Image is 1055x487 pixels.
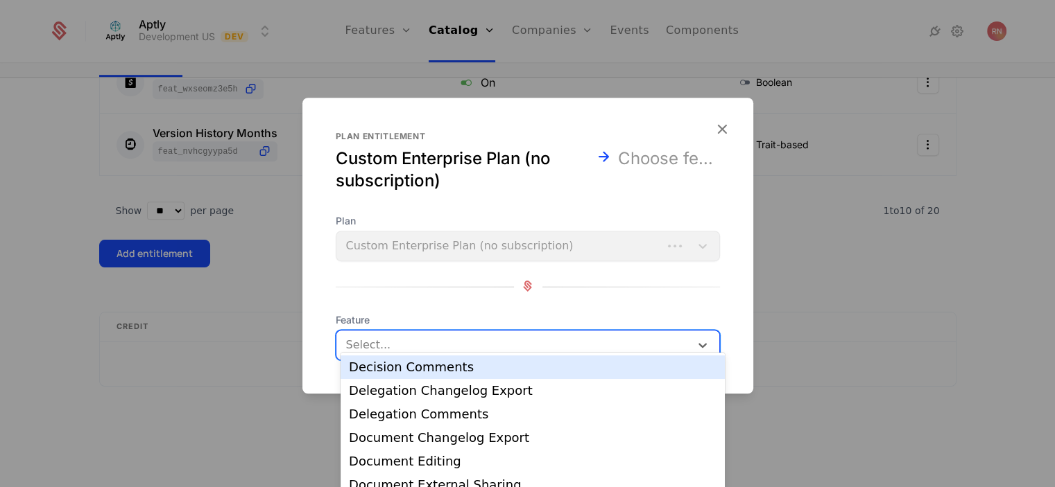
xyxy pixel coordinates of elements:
div: Document Changelog Export [349,432,717,444]
div: Delegation Changelog Export [349,384,717,397]
span: Feature [336,313,720,327]
div: Decision Comments [349,361,717,373]
div: Document Editing [349,455,717,468]
div: Custom Enterprise Plan (no subscription) [336,148,590,192]
div: Plan entitlement [336,131,720,142]
div: Delegation Comments [349,408,717,420]
div: Choose features [618,148,719,192]
span: Plan [336,214,720,228]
